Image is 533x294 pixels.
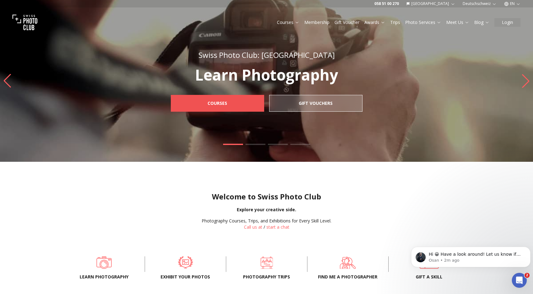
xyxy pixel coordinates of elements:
button: Login [494,18,521,27]
a: Gift Voucher [334,19,359,26]
div: / [202,218,331,230]
div: Photography Courses, Trips, and Exhibitions for Every Skill Level. [202,218,331,224]
button: start a chat [266,224,289,230]
button: Blog [472,18,492,27]
b: Gift Vouchers [299,100,333,106]
span: Swiss Photo Club: [GEOGRAPHIC_DATA] [199,50,335,60]
span: Photography trips [236,274,297,280]
button: Awards [362,18,388,27]
a: Photography trips [236,256,297,269]
h1: Welcome to Swiss Photo Club [5,192,528,202]
a: Learn Photography [74,256,135,269]
a: Gift a skill [399,256,460,269]
button: Courses [274,18,302,27]
a: Call us at [244,224,262,230]
a: Courses [171,95,264,112]
button: Trips [388,18,403,27]
p: Learn Photography [157,68,376,82]
a: Find me a photographer [317,256,378,269]
a: Awards [364,19,385,26]
img: Swiss photo club [12,10,37,35]
a: Membership [304,19,330,26]
iframe: Intercom live chat [512,273,527,288]
a: Gift Vouchers [269,95,362,112]
a: 058 51 00 270 [374,1,399,6]
a: Courses [277,19,299,26]
span: Exhibit your photos [155,274,216,280]
span: Find me a photographer [317,274,378,280]
b: Courses [208,100,227,106]
span: Gift a skill [399,274,460,280]
button: Photo Services [403,18,444,27]
button: Meet Us [444,18,472,27]
a: Blog [474,19,489,26]
button: Membership [302,18,332,27]
iframe: Intercom notifications message [409,234,533,277]
div: Explore your creative side. [5,207,528,213]
a: Exhibit your photos [155,256,216,269]
span: 2 [525,273,530,278]
a: Meet Us [446,19,469,26]
button: Gift Voucher [332,18,362,27]
a: Photo Services [405,19,441,26]
a: Trips [390,19,400,26]
span: Learn Photography [74,274,135,280]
